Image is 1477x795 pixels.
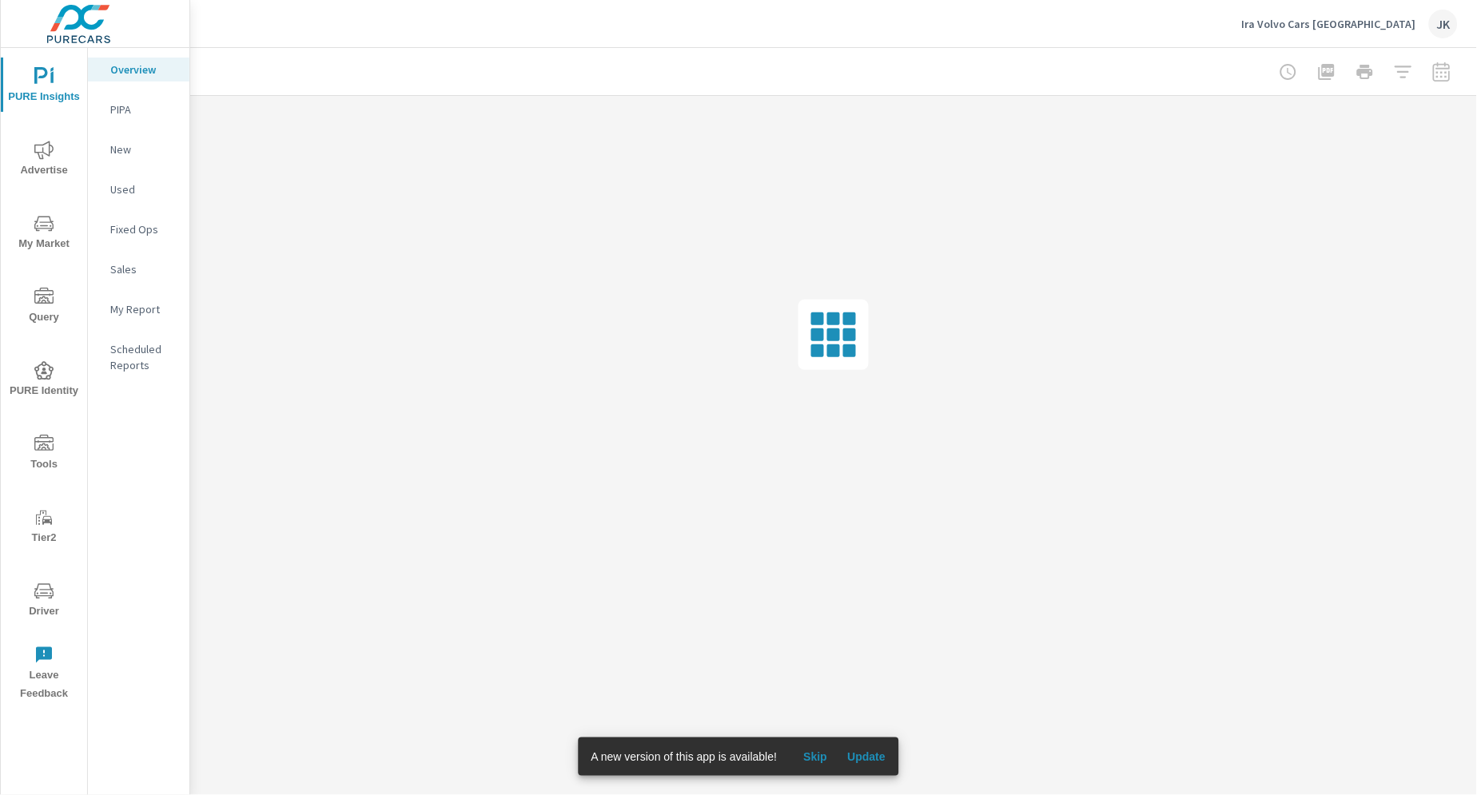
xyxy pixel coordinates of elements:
div: Fixed Ops [88,217,189,241]
span: My Market [6,214,82,253]
div: My Report [88,297,189,321]
span: Tools [6,435,82,474]
span: PURE Insights [6,67,82,106]
p: Fixed Ops [110,221,177,237]
span: Skip [796,749,834,764]
span: Advertise [6,141,82,180]
button: Update [841,744,892,769]
p: Overview [110,62,177,78]
span: Tier2 [6,508,82,547]
span: PURE Identity [6,361,82,400]
p: New [110,141,177,157]
div: Scheduled Reports [88,337,189,377]
div: Used [88,177,189,201]
span: Leave Feedback [6,646,82,703]
p: Scheduled Reports [110,341,177,373]
div: nav menu [1,48,87,710]
span: A new version of this app is available! [591,750,778,763]
div: New [88,137,189,161]
span: Update [847,749,886,764]
p: Ira Volvo Cars [GEOGRAPHIC_DATA] [1242,17,1416,31]
div: PIPA [88,97,189,121]
div: Overview [88,58,189,81]
p: Sales [110,261,177,277]
div: Sales [88,257,189,281]
p: My Report [110,301,177,317]
div: JK [1429,10,1458,38]
span: Query [6,288,82,327]
button: Skip [790,744,841,769]
span: Driver [6,582,82,621]
p: Used [110,181,177,197]
p: PIPA [110,101,177,117]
